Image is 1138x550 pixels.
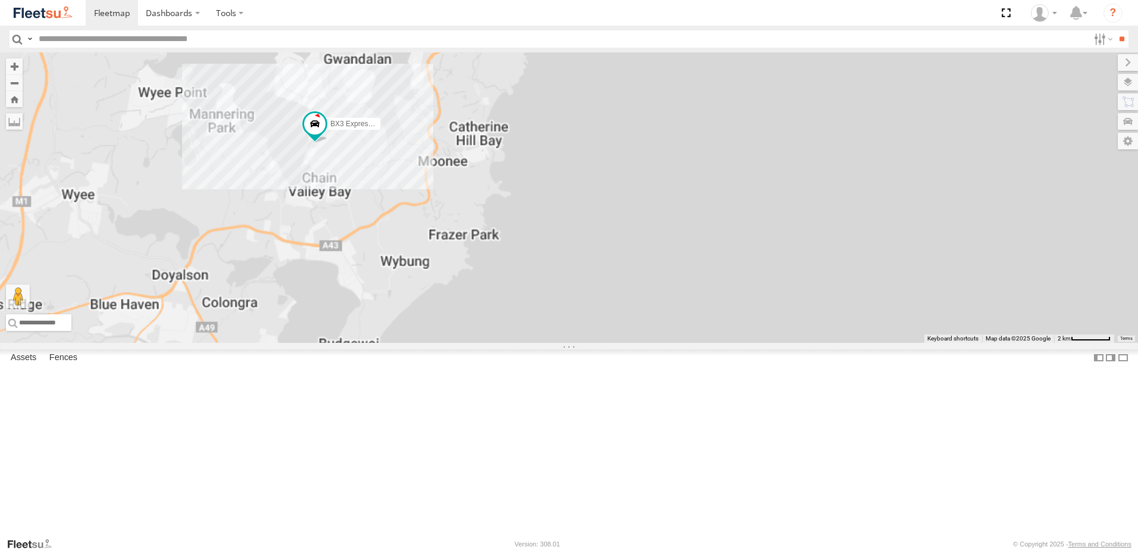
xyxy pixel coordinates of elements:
span: 2 km [1058,335,1071,342]
i: ? [1103,4,1123,23]
label: Measure [6,113,23,130]
label: Hide Summary Table [1117,349,1129,367]
label: Dock Summary Table to the Right [1105,349,1117,367]
span: BX3 Express Ute [330,120,384,128]
div: © Copyright 2025 - [1013,540,1131,548]
a: Visit our Website [7,538,61,550]
label: Assets [5,349,42,366]
button: Zoom in [6,58,23,74]
div: Matt Curtis [1027,4,1061,22]
button: Drag Pegman onto the map to open Street View [6,285,30,308]
label: Search Filter Options [1089,30,1115,48]
span: Map data ©2025 Google [986,335,1051,342]
img: fleetsu-logo-horizontal.svg [12,5,74,21]
button: Keyboard shortcuts [927,335,978,343]
label: Dock Summary Table to the Left [1093,349,1105,367]
button: Zoom Home [6,91,23,107]
button: Zoom out [6,74,23,91]
label: Fences [43,349,83,366]
div: Version: 308.01 [515,540,560,548]
a: Terms (opens in new tab) [1120,336,1133,341]
label: Map Settings [1118,133,1138,149]
a: Terms and Conditions [1068,540,1131,548]
button: Map Scale: 2 km per 63 pixels [1054,335,1114,343]
label: Search Query [25,30,35,48]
